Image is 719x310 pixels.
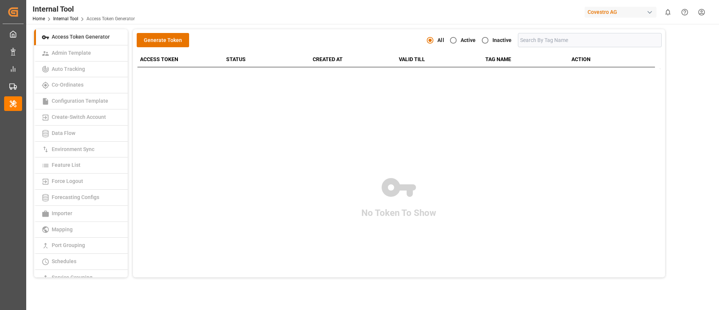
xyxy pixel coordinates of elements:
a: Co-Ordinates [34,77,128,93]
span: Force Logout [49,178,85,184]
span: Environment Sync [49,146,97,152]
span: Access Token Generator [49,34,112,40]
a: Environment Sync [34,142,128,158]
span: Mapping [49,226,75,232]
input: Search By Tag Name [518,33,662,47]
strong: Active [461,37,476,43]
span: Feature List [49,162,83,168]
a: Port Grouping [34,238,128,254]
a: Admin Template [34,45,128,61]
button: Covestro AG [585,5,659,19]
th: STATUS [224,52,310,67]
span: Create-Switch Account [49,114,108,120]
div: Internal Tool [33,3,135,15]
a: Configuration Template [34,93,128,109]
span: Admin Template [49,50,93,56]
div: Covestro AG [585,7,656,18]
a: Access Token Generator [34,29,128,45]
a: Data Flow [34,126,128,142]
button: Help Center [676,4,693,21]
th: ACTION [569,52,655,67]
a: Forecasting Configs [34,190,128,206]
th: VALID TILL [396,52,482,67]
span: Data Flow [49,130,78,136]
p: No Token To Show [361,206,436,220]
th: CREATED AT [310,52,396,67]
span: Forecasting Configs [49,194,101,200]
button: show 0 new notifications [659,4,676,21]
a: Importer [34,206,128,222]
a: Internal Tool [53,16,78,21]
a: Home [33,16,45,21]
button: Generate Token [137,33,189,47]
span: Port Grouping [49,242,87,248]
a: Schedules [34,254,128,270]
span: Importer [49,210,75,216]
span: Co-Ordinates [49,82,86,88]
a: Force Logout [34,174,128,190]
th: ACCESS TOKEN [137,52,224,67]
a: Mapping [34,222,128,238]
strong: Inactive [492,37,512,43]
span: Configuration Template [49,98,110,104]
span: Schedules [49,258,79,264]
span: Auto Tracking [49,66,87,72]
th: TAG NAME [483,52,569,67]
strong: All [437,37,444,43]
a: Feature List [34,157,128,174]
a: Auto Tracking [34,61,128,78]
a: Create-Switch Account [34,109,128,126]
a: Service Grouping [34,270,128,286]
span: Service Grouping [49,274,95,280]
